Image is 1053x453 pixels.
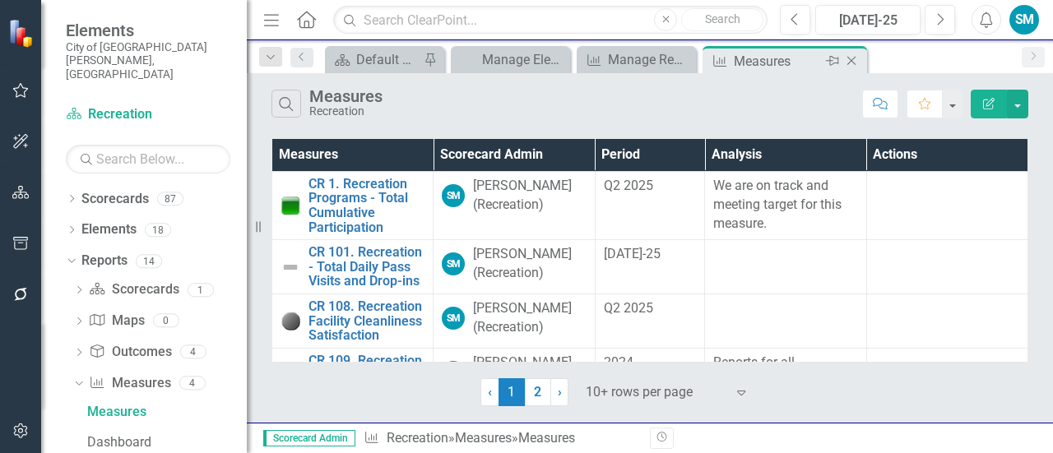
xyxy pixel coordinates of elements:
input: Search ClearPoint... [333,6,768,35]
a: Scorecards [81,190,149,209]
div: Dashboard [87,435,247,450]
a: Recreation [387,430,448,446]
p: We are on track and meeting target for this measure. [713,177,857,233]
img: On Target [281,196,300,215]
a: Manage Elements [455,49,566,70]
div: 2024 [604,354,696,372]
div: 18 [145,223,171,237]
td: Double-Click to Edit [866,171,1027,239]
div: SM [442,307,465,330]
div: 4 [180,345,206,359]
div: Manage Elements [482,49,566,70]
div: » » [364,429,638,448]
div: Measures [734,51,822,72]
a: Recreation [66,105,230,124]
img: No Information [281,311,300,331]
a: Maps [89,312,144,331]
div: SM [442,361,465,384]
a: Measures [89,374,170,393]
div: Q2 2025 [604,177,696,196]
div: Default Grid [356,49,420,70]
button: Search [681,8,763,31]
span: › [558,384,562,400]
td: Double-Click to Edit [434,171,595,239]
div: Measures [87,404,247,419]
td: Double-Click to Edit [705,240,866,294]
span: Scorecard Admin [263,430,355,446]
span: ‹ [488,384,492,400]
div: 1 [188,283,214,297]
td: Double-Click to Edit Right Click for Context Menu [272,294,434,349]
a: 2 [525,378,551,406]
td: Double-Click to Edit [866,294,1027,349]
span: Search [705,12,740,25]
div: Q2 2025 [604,299,696,318]
div: Manage Reports [608,49,692,70]
td: Double-Click to Edit [866,240,1027,294]
a: Scorecards [89,280,179,299]
td: Double-Click to Edit Right Click for Context Menu [272,240,434,294]
a: Default Grid [329,49,420,70]
td: Double-Click to Edit [434,240,595,294]
a: CR 1. Recreation Programs - Total Cumulative Participation [308,177,424,234]
a: Manage Reports [581,49,692,70]
div: 0 [153,314,179,328]
div: Measures [518,430,575,446]
img: Not Defined [281,257,300,277]
a: Measures [83,399,247,425]
a: CR 101. Recreation - Total Daily Pass Visits and Drop-ins [308,245,424,289]
div: Measures [309,87,383,105]
div: [PERSON_NAME] (Recreation) [473,299,586,337]
div: [DATE]-25 [821,11,915,30]
div: [PERSON_NAME] (Recreation) [473,177,586,215]
span: 1 [499,378,525,406]
span: Elements [66,21,230,40]
div: SM [442,252,465,275]
td: Double-Click to Edit [705,171,866,239]
a: Measures [455,430,512,446]
div: SM [442,184,465,207]
a: CR 108. Recreation Facility Cleanliness Satisfaction [308,299,424,343]
div: 87 [157,192,183,206]
div: [PERSON_NAME] (Recreation) [473,354,586,391]
a: CR 109. Recreation Retention of Customers [308,354,424,397]
button: [DATE]-25 [815,5,921,35]
small: City of [GEOGRAPHIC_DATA][PERSON_NAME], [GEOGRAPHIC_DATA] [66,40,230,81]
td: Double-Click to Edit [705,294,866,349]
div: [PERSON_NAME] (Recreation) [473,245,586,283]
img: ClearPoint Strategy [8,19,37,48]
td: Double-Click to Edit [434,294,595,349]
a: Elements [81,220,137,239]
div: Recreation [309,105,383,118]
div: 14 [136,254,162,268]
div: [DATE]-25 [604,245,696,264]
input: Search Below... [66,145,230,173]
td: Double-Click to Edit Right Click for Context Menu [272,171,434,239]
a: Reports [81,252,128,270]
a: Outcomes [89,343,171,362]
button: SM [1009,5,1039,35]
div: 4 [179,376,206,390]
